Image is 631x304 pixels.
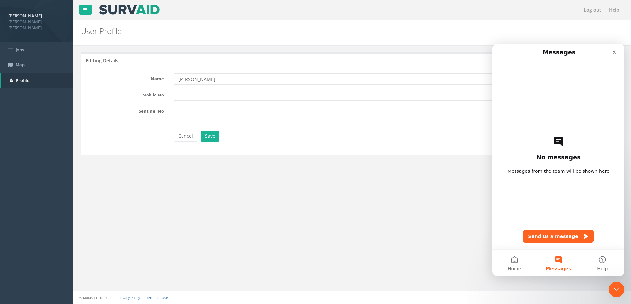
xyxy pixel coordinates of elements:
span: Map [16,62,25,68]
button: Save [201,131,219,142]
strong: [PERSON_NAME] [8,13,42,19]
h2: User Profile [81,27,531,35]
h5: Editing Details [86,58,118,63]
span: Profile [16,77,29,83]
iframe: Intercom live chat [492,44,624,276]
label: Mobile No [78,90,169,98]
small: © Kullasoft Ltd 2025 [79,295,112,300]
a: Terms of Use [146,295,168,300]
a: Privacy Policy [118,295,140,300]
label: Name [78,73,169,82]
label: Sentinel No [78,106,169,114]
span: Jobs [16,47,24,53]
button: Cancel [174,131,197,142]
iframe: Intercom live chat [609,282,624,297]
span: [PERSON_NAME] [PERSON_NAME] [8,19,64,31]
a: Profile [1,73,73,88]
a: [PERSON_NAME] [PERSON_NAME] [PERSON_NAME] [8,11,64,31]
